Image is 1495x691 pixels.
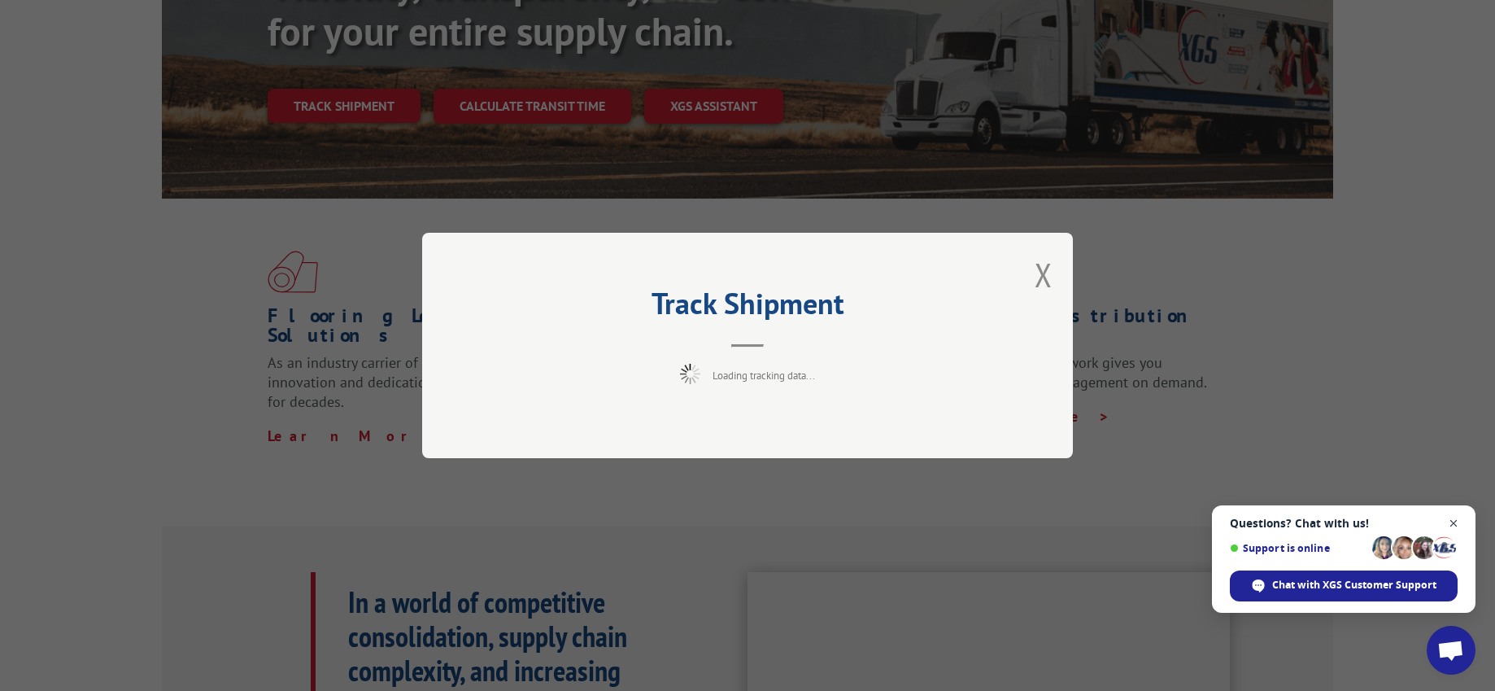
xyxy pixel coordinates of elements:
span: Support is online [1230,542,1366,554]
span: Questions? Chat with us! [1230,517,1458,530]
button: Close modal [1035,253,1053,296]
span: Chat with XGS Customer Support [1272,578,1436,593]
div: Open chat [1427,626,1475,675]
div: Chat with XGS Customer Support [1230,571,1458,601]
img: xgs-loading [680,364,700,384]
h2: Track Shipment [503,292,992,323]
span: Close chat [1444,514,1464,534]
span: Loading tracking data... [713,369,815,383]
